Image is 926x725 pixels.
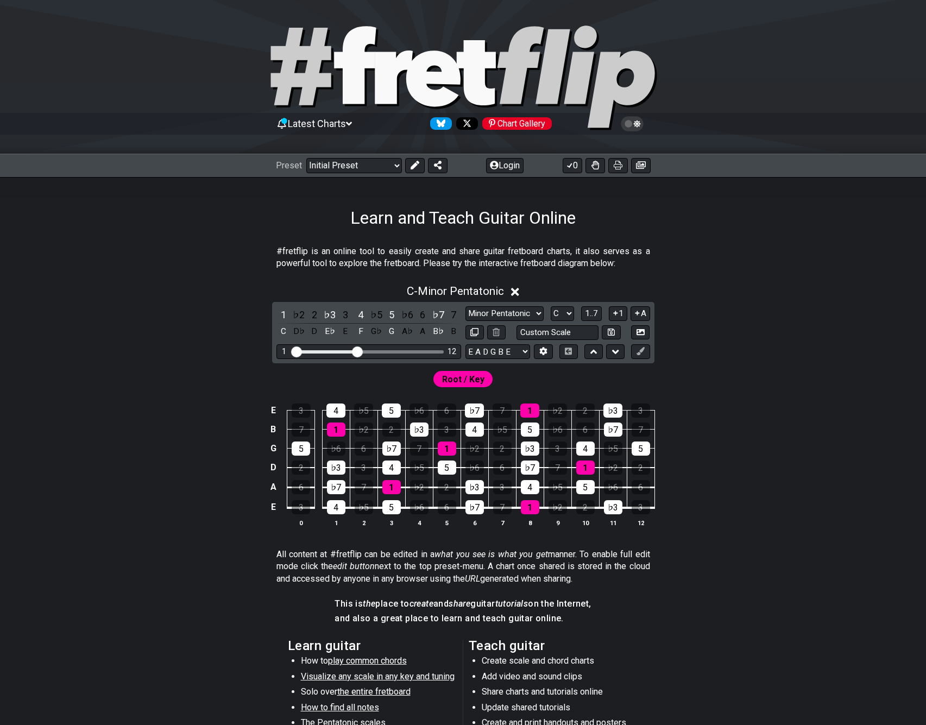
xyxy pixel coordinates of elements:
[301,655,456,670] li: How to
[323,307,337,322] div: toggle scale degree
[465,423,484,437] div: 4
[292,423,310,437] div: 7
[493,404,512,418] div: 7
[631,158,651,173] button: Create image
[602,325,620,340] button: Store user defined scale
[521,461,539,475] div: ♭7
[604,442,622,456] div: ♭5
[534,344,552,359] button: Edit Tuning
[327,500,345,514] div: 4
[442,371,484,387] span: First enable full edit mode to edit
[307,324,322,339] div: toggle pitch class
[301,702,379,713] span: How to find all notes
[488,517,516,528] th: 7
[437,404,456,418] div: 6
[433,517,461,528] th: 5
[267,420,280,439] td: B
[292,500,310,514] div: 3
[292,307,306,322] div: toggle scale degree
[355,480,373,494] div: 7
[355,423,373,437] div: ♭2
[267,497,280,518] td: E
[548,404,567,418] div: ♭2
[382,500,401,514] div: 5
[438,500,456,514] div: 6
[563,158,582,173] button: 0
[604,480,622,494] div: ♭6
[431,324,445,339] div: toggle pitch class
[335,613,591,625] h4: and also a great place to learn and teach guitar online.
[354,404,373,418] div: ♭5
[482,655,637,670] li: Create scale and chord charts
[405,158,425,173] button: Edit Preset
[627,517,654,528] th: 12
[276,549,650,585] p: All content at #fretflip can be edited in a manner. To enable full edit mode click the next to th...
[382,461,401,475] div: 4
[482,686,637,701] li: Share charts and tutorials online
[385,307,399,322] div: toggle scale degree
[306,158,402,173] select: Preset
[493,442,512,456] div: 2
[327,480,345,494] div: ♭7
[338,307,352,322] div: toggle scale degree
[469,640,639,652] h2: Teach guitar
[382,442,401,456] div: ♭7
[369,324,383,339] div: toggle pitch class
[465,573,480,584] em: URL
[632,461,650,475] div: 2
[267,458,280,477] td: D
[581,306,602,321] button: 1..7
[301,686,456,701] li: Solo over
[350,207,576,228] h1: Learn and Teach Guitar Online
[482,671,637,686] li: Add video and sound clips
[438,461,456,475] div: 5
[452,117,478,130] a: Follow #fretflip at X
[287,517,315,528] th: 0
[354,324,368,339] div: toggle pitch class
[292,442,310,456] div: 5
[400,324,414,339] div: toggle pitch class
[301,671,455,682] span: Visualize any scale in any key and tuning
[521,480,539,494] div: 4
[549,442,567,456] div: 3
[292,480,310,494] div: 6
[465,500,484,514] div: ♭7
[323,324,337,339] div: toggle pitch class
[307,307,322,322] div: toggle scale degree
[426,117,452,130] a: Follow #fretflip at Bluesky
[449,598,470,609] em: share
[405,517,433,528] th: 4
[446,324,461,339] div: toggle pitch class
[495,598,528,609] em: tutorials
[327,442,345,456] div: ♭6
[410,442,429,456] div: 7
[493,500,512,514] div: 7
[355,461,373,475] div: 3
[382,480,401,494] div: 1
[544,517,571,528] th: 9
[382,423,401,437] div: 2
[328,655,407,666] span: play common chords
[292,461,310,475] div: 2
[288,118,346,129] span: Latest Charts
[632,480,650,494] div: 6
[604,423,622,437] div: ♭7
[282,347,286,356] div: 1
[549,500,567,514] div: ♭2
[410,461,429,475] div: ♭5
[576,461,595,475] div: 1
[410,598,433,609] em: create
[355,442,373,456] div: 6
[438,423,456,437] div: 3
[609,306,627,321] button: 1
[354,307,368,322] div: toggle scale degree
[585,308,598,318] span: 1..7
[410,480,429,494] div: ♭2
[599,517,627,528] th: 11
[521,423,539,437] div: 5
[333,561,375,571] em: edit button
[604,461,622,475] div: ♭2
[276,324,291,339] div: toggle pitch class
[407,285,504,298] span: C - Minor Pentatonic
[267,477,280,497] td: A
